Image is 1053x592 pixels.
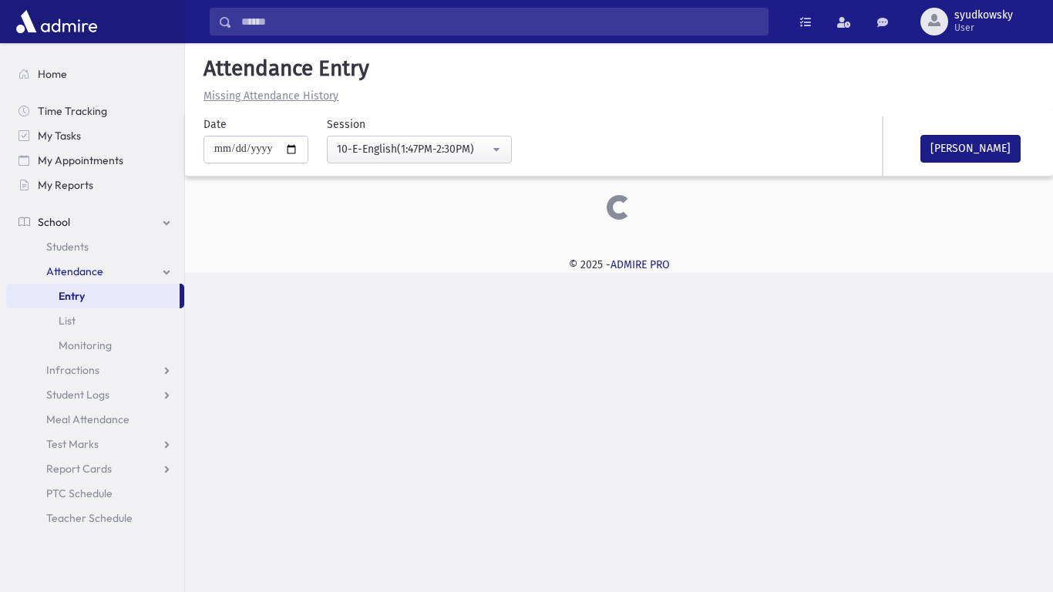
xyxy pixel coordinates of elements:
span: Attendance [46,264,103,278]
span: Students [46,240,89,254]
span: Meal Attendance [46,412,130,426]
a: Students [6,234,184,259]
a: Attendance [6,259,184,284]
span: Student Logs [46,388,109,402]
span: Teacher Schedule [46,511,133,525]
label: Session [327,116,365,133]
a: Missing Attendance History [197,89,338,103]
a: Meal Attendance [6,407,184,432]
a: Report Cards [6,456,184,481]
span: Home [38,67,67,81]
span: User [954,22,1013,34]
span: List [59,314,76,328]
span: Entry [59,289,85,303]
span: Test Marks [46,437,99,451]
span: My Tasks [38,129,81,143]
a: Time Tracking [6,99,184,123]
button: [PERSON_NAME] [920,135,1021,163]
span: My Reports [38,178,93,192]
a: PTC Schedule [6,481,184,506]
span: PTC Schedule [46,486,113,500]
h5: Attendance Entry [197,55,1041,82]
span: My Appointments [38,153,123,167]
a: Home [6,62,184,86]
input: Search [232,8,768,35]
span: Infractions [46,363,99,377]
a: School [6,210,184,234]
span: Monitoring [59,338,112,352]
span: Time Tracking [38,104,107,118]
div: 10-E-English(1:47PM-2:30PM) [337,141,489,157]
a: My Appointments [6,148,184,173]
a: Infractions [6,358,184,382]
button: 10-E-English(1:47PM-2:30PM) [327,136,512,163]
a: Entry [6,284,180,308]
u: Missing Attendance History [204,89,338,103]
label: Date [204,116,227,133]
span: School [38,215,70,229]
a: Student Logs [6,382,184,407]
a: Teacher Schedule [6,506,184,530]
img: AdmirePro [12,6,101,37]
div: © 2025 - [210,257,1028,273]
span: Report Cards [46,462,112,476]
a: List [6,308,184,333]
a: My Reports [6,173,184,197]
a: Test Marks [6,432,184,456]
a: ADMIRE PRO [611,258,670,271]
span: syudkowsky [954,9,1013,22]
a: My Tasks [6,123,184,148]
a: Monitoring [6,333,184,358]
